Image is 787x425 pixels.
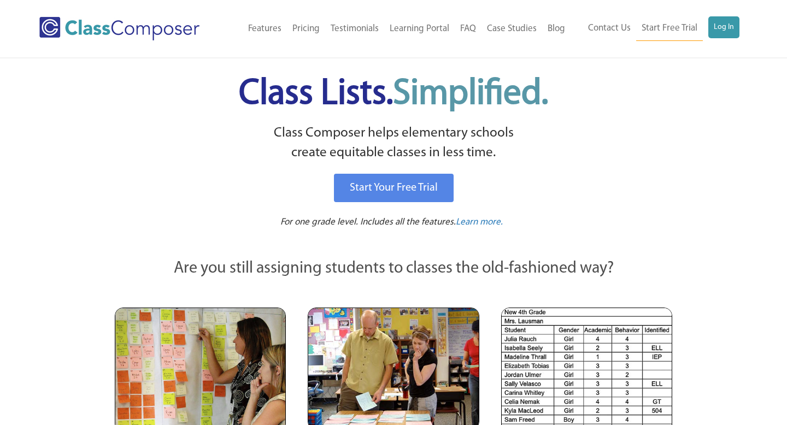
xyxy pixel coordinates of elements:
[350,182,438,193] span: Start Your Free Trial
[636,16,703,41] a: Start Free Trial
[325,17,384,41] a: Testimonials
[455,17,481,41] a: FAQ
[243,17,287,41] a: Features
[583,16,636,40] a: Contact Us
[456,216,503,229] a: Learn more.
[280,217,456,227] span: For one grade level. Includes all the features.
[571,16,739,41] nav: Header Menu
[239,76,548,112] span: Class Lists.
[456,217,503,227] span: Learn more.
[384,17,455,41] a: Learning Portal
[115,257,672,281] p: Are you still assigning students to classes the old-fashioned way?
[39,17,199,40] img: Class Composer
[334,174,454,202] a: Start Your Free Trial
[393,76,548,112] span: Simplified.
[287,17,325,41] a: Pricing
[708,16,739,38] a: Log In
[225,17,571,41] nav: Header Menu
[113,123,674,163] p: Class Composer helps elementary schools create equitable classes in less time.
[481,17,542,41] a: Case Studies
[542,17,571,41] a: Blog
